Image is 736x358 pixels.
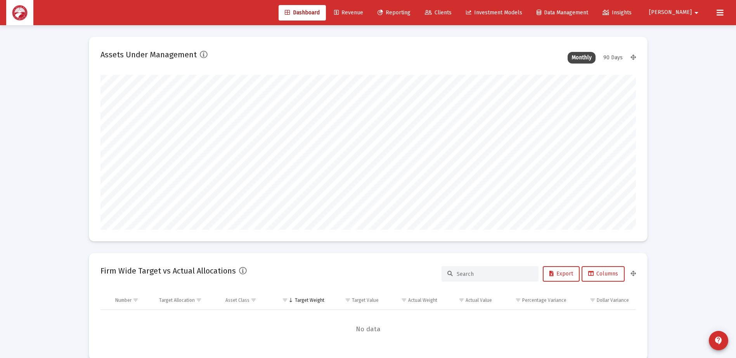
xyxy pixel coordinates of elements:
span: Data Management [537,9,588,16]
div: Number [115,297,132,303]
button: [PERSON_NAME] [640,5,710,20]
input: Search [457,271,533,277]
span: Insights [603,9,632,16]
span: Show filter options for column 'Percentage Variance' [515,297,521,303]
td: Column Actual Weight [384,291,442,310]
button: Columns [582,266,625,282]
h2: Assets Under Management [100,48,197,61]
a: Dashboard [279,5,326,21]
div: Actual Weight [408,297,437,303]
span: Dashboard [285,9,320,16]
mat-icon: arrow_drop_down [692,5,701,21]
div: Percentage Variance [522,297,566,303]
div: Target Value [352,297,379,303]
span: Show filter options for column 'Actual Weight' [401,297,407,303]
div: Dollar Variance [597,297,629,303]
td: Column Target Value [330,291,384,310]
a: Revenue [328,5,369,21]
td: Column Asset Class [220,291,272,310]
td: Column Dollar Variance [572,291,636,310]
span: Reporting [378,9,410,16]
span: Show filter options for column 'Number' [133,297,139,303]
td: Column Target Allocation [154,291,220,310]
div: Target Allocation [159,297,195,303]
a: Data Management [530,5,594,21]
a: Clients [419,5,458,21]
div: Monthly [568,52,596,64]
span: Investment Models [466,9,522,16]
span: Show filter options for column 'Target Value' [345,297,351,303]
div: 90 Days [599,52,627,64]
td: Column Percentage Variance [497,291,572,310]
img: Dashboard [12,5,28,21]
a: Reporting [371,5,417,21]
div: Actual Value [466,297,492,303]
span: Export [549,270,573,277]
div: Asset Class [225,297,249,303]
a: Investment Models [460,5,528,21]
button: Export [543,266,580,282]
span: Show filter options for column 'Dollar Variance' [590,297,596,303]
span: Clients [425,9,452,16]
a: Insights [596,5,638,21]
span: No data [100,325,636,334]
span: Show filter options for column 'Target Weight' [282,297,288,303]
span: [PERSON_NAME] [649,9,692,16]
td: Column Target Weight [272,291,330,310]
h2: Firm Wide Target vs Actual Allocations [100,265,236,277]
span: Show filter options for column 'Asset Class' [251,297,256,303]
td: Column Actual Value [443,291,497,310]
td: Column Number [110,291,154,310]
div: Data grid [100,291,636,349]
div: Target Weight [295,297,324,303]
mat-icon: contact_support [714,336,723,345]
span: Show filter options for column 'Actual Value' [459,297,464,303]
span: Columns [588,270,618,277]
span: Revenue [334,9,363,16]
span: Show filter options for column 'Target Allocation' [196,297,202,303]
